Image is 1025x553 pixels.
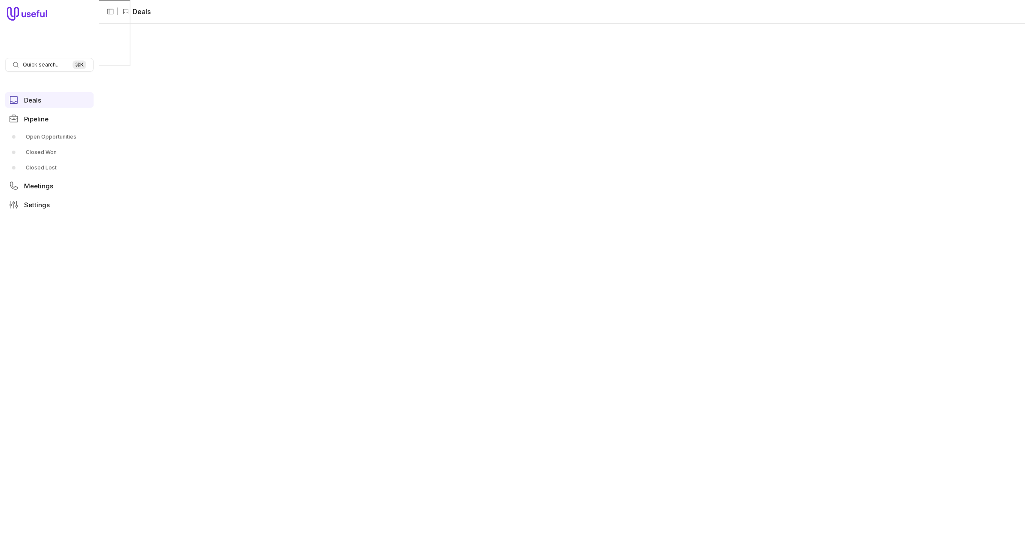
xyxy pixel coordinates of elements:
[24,116,49,122] span: Pipeline
[117,6,119,17] span: |
[73,60,86,69] kbd: ⌘ K
[24,183,53,189] span: Meetings
[23,61,60,68] span: Quick search...
[5,197,94,212] a: Settings
[5,130,94,144] a: Open Opportunities
[122,6,151,17] li: Deals
[5,145,94,159] a: Closed Won
[24,97,41,103] span: Deals
[5,130,94,175] div: Pipeline submenu
[104,5,117,18] button: Collapse sidebar
[5,92,94,108] a: Deals
[5,178,94,193] a: Meetings
[24,202,50,208] span: Settings
[5,111,94,127] a: Pipeline
[5,161,94,175] a: Closed Lost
